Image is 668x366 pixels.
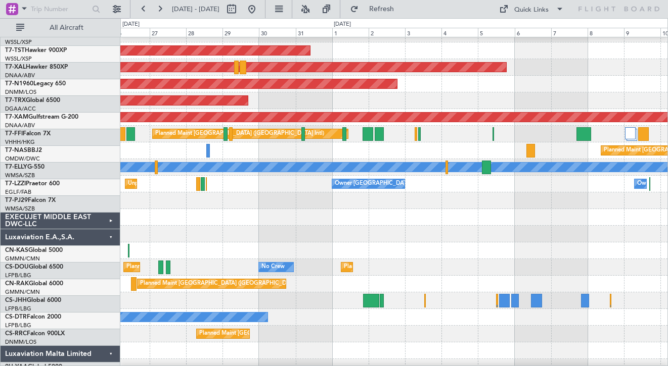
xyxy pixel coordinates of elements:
[5,172,35,179] a: WMSA/SZB
[5,131,51,137] a: T7-FFIFalcon 7X
[5,81,33,87] span: T7-N1960
[5,114,28,120] span: T7-XAM
[5,164,44,170] a: T7-ELLYG-550
[361,6,403,13] span: Refresh
[515,28,551,37] div: 6
[344,259,503,275] div: Planned Maint [GEOGRAPHIC_DATA] ([GEOGRAPHIC_DATA])
[332,28,369,37] div: 1
[5,64,68,70] a: T7-XALHawker 850XP
[5,247,28,253] span: CN-KAS
[5,122,35,129] a: DNAA/ABV
[588,28,624,37] div: 8
[5,281,29,287] span: CN-RAK
[5,331,27,337] span: CS-RRC
[5,114,78,120] a: T7-XAMGulfstream G-200
[5,331,65,337] a: CS-RRCFalcon 900LX
[150,28,186,37] div: 27
[5,197,28,203] span: T7-PJ29
[369,28,405,37] div: 2
[5,288,40,296] a: GMMN/CMN
[5,105,36,113] a: DGAA/ACC
[5,305,31,312] a: LFPB/LBG
[296,28,332,37] div: 31
[5,264,63,270] a: CS-DOUGlobal 6500
[5,314,61,320] a: CS-DTRFalcon 2000
[5,255,40,263] a: GMMN/CMN
[5,247,63,253] a: CN-KASGlobal 5000
[11,20,110,36] button: All Aircraft
[5,188,31,196] a: EGLF/FAB
[5,64,26,70] span: T7-XAL
[31,2,89,17] input: Trip Number
[186,28,222,37] div: 28
[5,88,36,96] a: DNMM/LOS
[405,28,441,37] div: 3
[5,272,31,279] a: LFPB/LBG
[5,155,40,163] a: OMDW/DWC
[335,176,474,191] div: Owner [GEOGRAPHIC_DATA] ([GEOGRAPHIC_DATA])
[334,20,351,29] div: [DATE]
[5,138,35,146] a: VHHH/HKG
[5,205,35,213] a: WMSA/SZB
[172,5,219,14] span: [DATE] - [DATE]
[637,176,654,191] div: Owner
[5,181,26,187] span: T7-LZZI
[5,264,29,270] span: CS-DOU
[5,197,56,203] a: T7-PJ29Falcon 7X
[140,276,299,291] div: Planned Maint [GEOGRAPHIC_DATA] ([GEOGRAPHIC_DATA])
[259,28,295,37] div: 30
[5,181,60,187] a: T7-LZZIPraetor 600
[5,97,26,103] span: T7-TRX
[222,28,259,37] div: 29
[5,97,60,103] a: T7-TRXGlobal 6500
[5,47,67,54] a: T7-TSTHawker 900XP
[551,28,588,37] div: 7
[494,1,569,17] button: Quick Links
[5,322,31,329] a: LFPB/LBG
[514,5,549,15] div: Quick Links
[5,147,42,153] a: T7-NASBBJ2
[5,338,36,346] a: DNMM/LOS
[478,28,514,37] div: 5
[5,38,32,46] a: WSSL/XSP
[199,326,359,341] div: Planned Maint [GEOGRAPHIC_DATA] ([GEOGRAPHIC_DATA])
[5,131,23,137] span: T7-FFI
[26,24,107,31] span: All Aircraft
[5,314,27,320] span: CS-DTR
[345,1,406,17] button: Refresh
[5,297,61,303] a: CS-JHHGlobal 6000
[113,28,150,37] div: 26
[624,28,660,37] div: 9
[5,147,27,153] span: T7-NAS
[5,164,27,170] span: T7-ELLY
[155,126,324,141] div: Planned Maint [GEOGRAPHIC_DATA] ([GEOGRAPHIC_DATA] Intl)
[441,28,478,37] div: 4
[122,20,140,29] div: [DATE]
[5,81,66,87] a: T7-N1960Legacy 650
[5,72,35,79] a: DNAA/ABV
[128,176,294,191] div: Unplanned Maint [GEOGRAPHIC_DATA] ([GEOGRAPHIC_DATA])
[5,281,63,287] a: CN-RAKGlobal 6000
[5,55,32,63] a: WSSL/XSP
[126,259,286,275] div: Planned Maint [GEOGRAPHIC_DATA] ([GEOGRAPHIC_DATA])
[5,47,25,54] span: T7-TST
[5,297,27,303] span: CS-JHH
[261,259,285,275] div: No Crew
